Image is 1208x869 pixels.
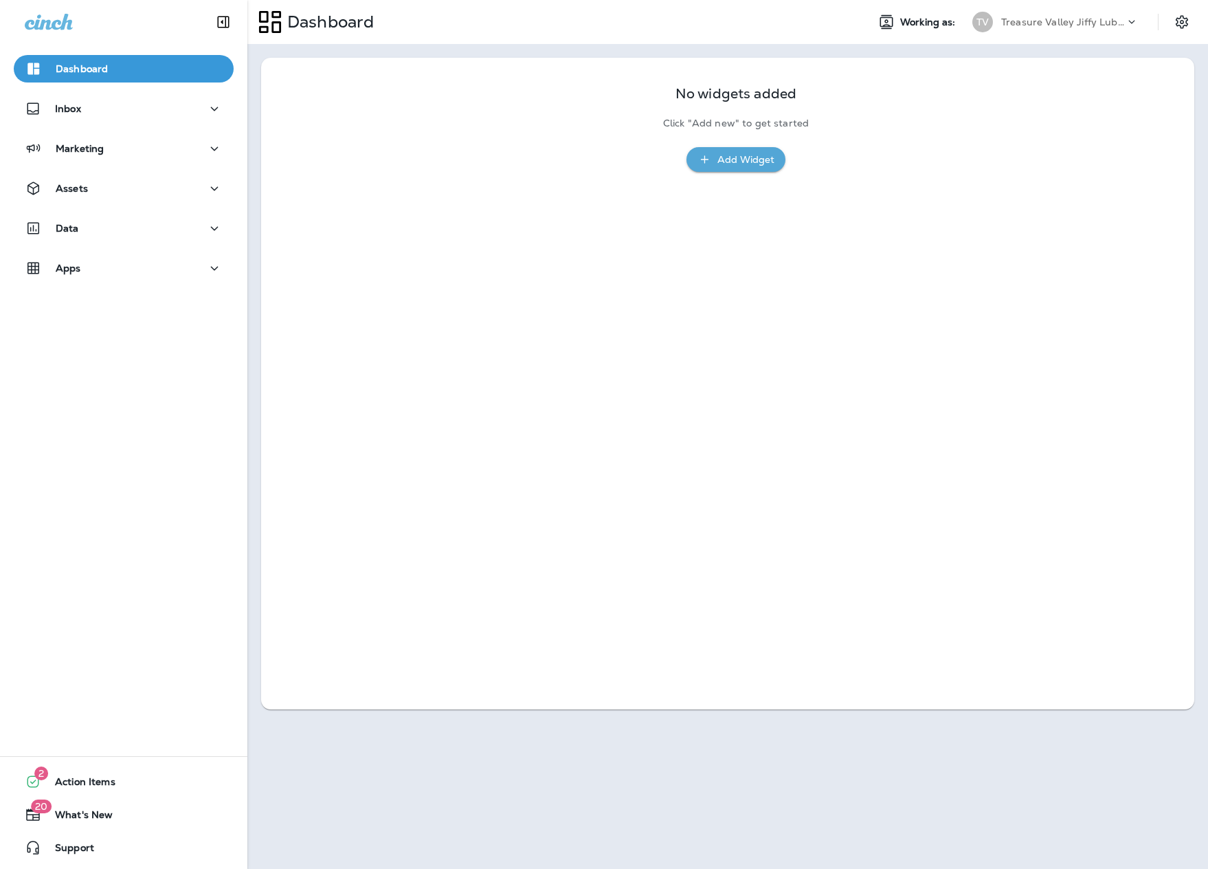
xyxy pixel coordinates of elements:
div: TV [972,12,993,32]
button: Data [14,214,234,242]
span: Support [41,842,94,859]
p: Assets [56,183,88,194]
p: Data [56,223,79,234]
button: 2Action Items [14,768,234,795]
p: Dashboard [56,63,108,74]
p: Apps [56,263,81,274]
button: Collapse Sidebar [204,8,243,36]
p: Marketing [56,143,104,154]
p: Inbox [55,103,81,114]
button: Support [14,834,234,861]
button: Inbox [14,95,234,122]
p: Treasure Valley Jiffy Lube Group [1001,16,1125,27]
div: Add Widget [717,151,774,168]
button: Dashboard [14,55,234,82]
button: Add Widget [686,147,785,173]
p: Dashboard [282,12,374,32]
span: 20 [31,800,52,813]
span: What's New [41,809,113,826]
span: 2 [34,767,48,780]
button: Marketing [14,135,234,162]
button: Apps [14,254,234,282]
span: Working as: [900,16,959,28]
button: Assets [14,175,234,202]
button: 20What's New [14,801,234,828]
p: No widgets added [675,88,796,100]
span: Action Items [41,776,115,793]
button: Settings [1170,10,1194,34]
p: Click "Add new" to get started [663,118,809,129]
